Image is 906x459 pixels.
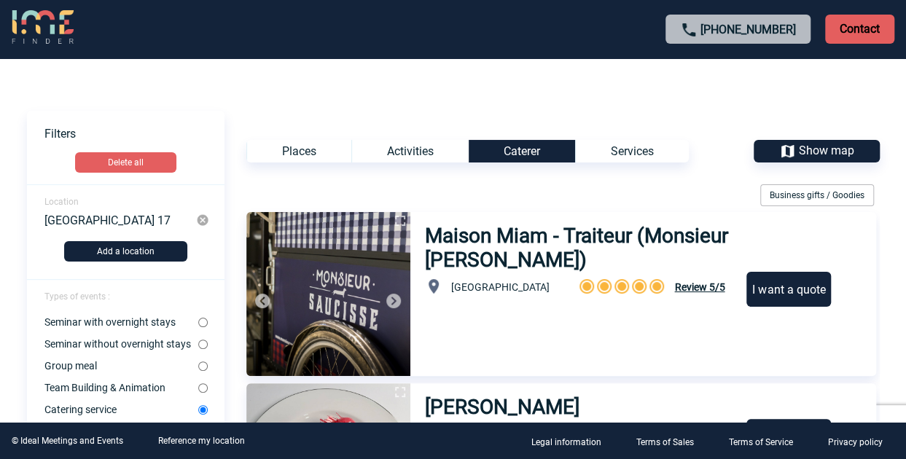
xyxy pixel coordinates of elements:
[246,140,351,162] div: Places
[451,281,550,293] span: [GEOGRAPHIC_DATA]
[760,184,874,206] div: Business gifts / Goodies
[729,437,793,447] p: Terms of Service
[425,395,584,419] h3: [PERSON_NAME]
[425,224,733,272] h3: Maison Miam - Traiteur (Monsieur [PERSON_NAME])
[636,437,694,447] p: Terms of Sales
[44,316,198,328] label: Seminar with overnight stays
[575,140,689,162] div: Services
[44,382,198,393] label: Team Building & Animation
[469,140,575,162] div: Caterer
[700,23,796,36] a: [PHONE_NUMBER]
[674,281,725,293] span: Review 5/5
[75,152,176,173] button: Delete all
[425,278,442,295] img: baseline_location_on_white_24dp-b.png
[27,152,224,173] a: Delete all
[531,437,601,447] p: Legal information
[64,241,187,262] button: Add a location
[12,436,123,446] div: © Ideal Meetings and Events
[44,213,197,227] div: [GEOGRAPHIC_DATA] 17
[44,360,198,372] label: Group meal
[816,434,906,448] a: Privacy policy
[44,127,224,141] p: Filters
[717,434,816,448] a: Terms of Service
[44,404,198,415] label: Catering service
[680,21,698,39] img: call-24-px.png
[799,144,854,157] span: Show map
[44,338,198,350] label: Seminar without overnight stays
[44,197,79,207] span: Location
[246,212,410,376] img: 1.jpg
[746,419,831,454] div: I want a quote
[158,436,245,446] a: Reference my location
[825,15,894,44] p: Contact
[196,213,209,227] img: cancel-24-px-g.png
[520,434,625,448] a: Legal information
[754,184,880,206] div: Filter on Business gifts / Goodies
[746,272,831,307] div: I want a quote
[44,291,110,302] span: Types of events :
[625,434,717,448] a: Terms of Sales
[351,140,469,162] div: Activities
[828,437,883,447] p: Privacy policy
